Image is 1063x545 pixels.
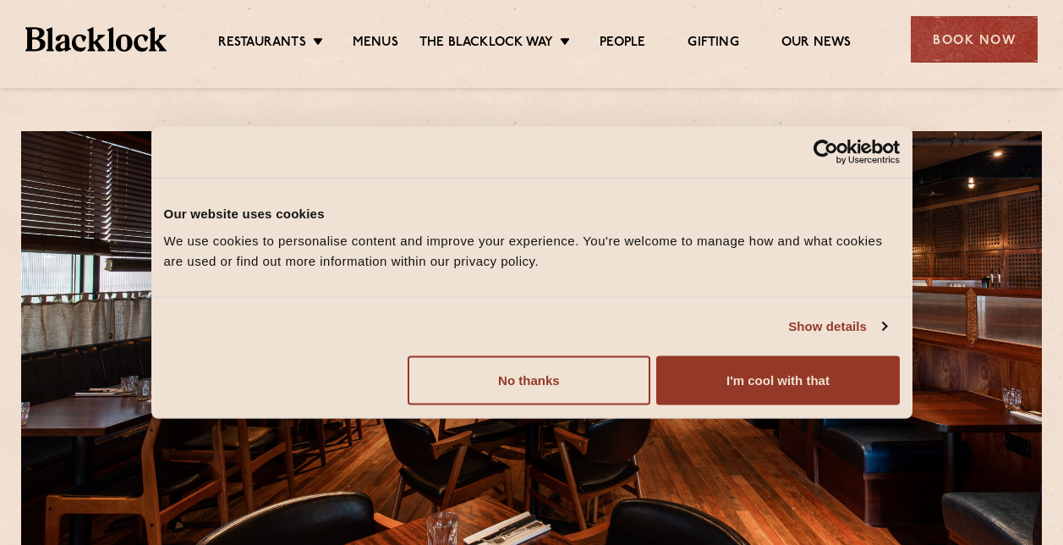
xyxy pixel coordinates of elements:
[781,35,852,53] a: Our News
[752,140,900,165] a: Usercentrics Cookiebot - opens in a new window
[408,355,650,405] button: No thanks
[353,35,398,53] a: Menus
[911,16,1038,63] div: Book Now
[164,230,900,271] div: We use cookies to personalise content and improve your experience. You're welcome to manage how a...
[419,35,553,53] a: The Blacklock Way
[218,35,306,53] a: Restaurants
[788,317,886,337] a: Show details
[656,355,899,405] button: I'm cool with that
[25,27,167,51] img: BL_Textured_Logo-footer-cropped.svg
[600,35,645,53] a: People
[688,35,738,53] a: Gifting
[164,204,900,224] div: Our website uses cookies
